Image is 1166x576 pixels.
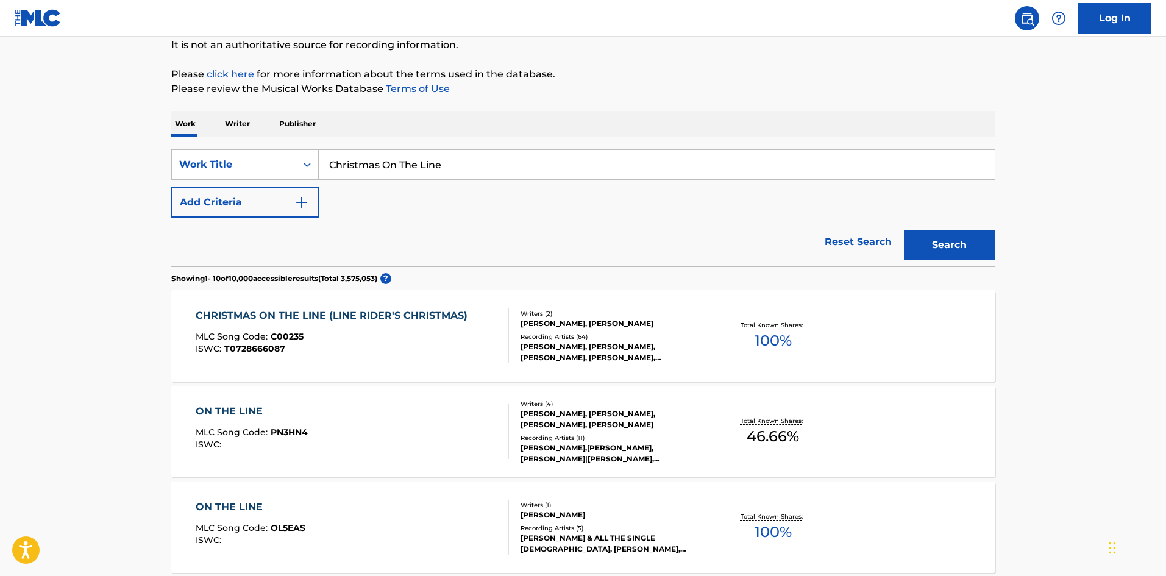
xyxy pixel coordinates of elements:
[171,67,995,82] p: Please for more information about the terms used in the database.
[521,309,705,318] div: Writers ( 2 )
[271,331,304,342] span: C00235
[196,308,474,323] div: CHRISTMAS ON THE LINE (LINE RIDER'S CHRISTMAS)
[747,425,799,447] span: 46.66 %
[521,533,705,555] div: [PERSON_NAME] & ALL THE SINGLE [DEMOGRAPHIC_DATA], [PERSON_NAME], [PERSON_NAME], [PERSON_NAME], [...
[196,500,305,514] div: ON THE LINE
[521,524,705,533] div: Recording Artists ( 5 )
[1047,6,1071,30] div: Help
[207,68,254,80] a: click here
[171,82,995,96] p: Please review the Musical Works Database
[294,195,309,210] img: 9d2ae6d4665cec9f34b9.svg
[1020,11,1034,26] img: search
[171,149,995,266] form: Search Form
[171,386,995,477] a: ON THE LINEMLC Song Code:PN3HN4ISWC:Writers (4)[PERSON_NAME], [PERSON_NAME], [PERSON_NAME], [PERS...
[276,111,319,137] p: Publisher
[521,433,705,443] div: Recording Artists ( 11 )
[819,229,898,255] a: Reset Search
[741,321,806,330] p: Total Known Shares:
[196,522,271,533] span: MLC Song Code :
[196,331,271,342] span: MLC Song Code :
[196,535,224,546] span: ISWC :
[179,157,289,172] div: Work Title
[196,427,271,438] span: MLC Song Code :
[521,318,705,329] div: [PERSON_NAME], [PERSON_NAME]
[383,83,450,94] a: Terms of Use
[904,230,995,260] button: Search
[521,332,705,341] div: Recording Artists ( 64 )
[1051,11,1066,26] img: help
[521,408,705,430] div: [PERSON_NAME], [PERSON_NAME], [PERSON_NAME], [PERSON_NAME]
[171,187,319,218] button: Add Criteria
[1109,530,1116,566] div: Drag
[521,443,705,464] div: [PERSON_NAME],[PERSON_NAME], [PERSON_NAME]|[PERSON_NAME], [PERSON_NAME], [PERSON_NAME], [PERSON_N...
[1015,6,1039,30] a: Public Search
[521,399,705,408] div: Writers ( 4 )
[271,522,305,533] span: OL5EAS
[521,341,705,363] div: [PERSON_NAME], [PERSON_NAME], [PERSON_NAME], [PERSON_NAME], [PERSON_NAME]
[196,343,224,354] span: ISWC :
[171,482,995,573] a: ON THE LINEMLC Song Code:OL5EASISWC:Writers (1)[PERSON_NAME]Recording Artists (5)[PERSON_NAME] & ...
[521,500,705,510] div: Writers ( 1 )
[224,343,285,354] span: T0728666087
[221,111,254,137] p: Writer
[271,427,308,438] span: PN3HN4
[755,330,792,352] span: 100 %
[1105,517,1166,576] iframe: Chat Widget
[171,273,377,284] p: Showing 1 - 10 of 10,000 accessible results (Total 3,575,053 )
[380,273,391,284] span: ?
[741,512,806,521] p: Total Known Shares:
[15,9,62,27] img: MLC Logo
[196,439,224,450] span: ISWC :
[171,290,995,382] a: CHRISTMAS ON THE LINE (LINE RIDER'S CHRISTMAS)MLC Song Code:C00235ISWC:T0728666087Writers (2)[PER...
[521,510,705,521] div: [PERSON_NAME]
[1078,3,1151,34] a: Log In
[171,38,995,52] p: It is not an authoritative source for recording information.
[196,404,308,419] div: ON THE LINE
[741,416,806,425] p: Total Known Shares:
[171,111,199,137] p: Work
[755,521,792,543] span: 100 %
